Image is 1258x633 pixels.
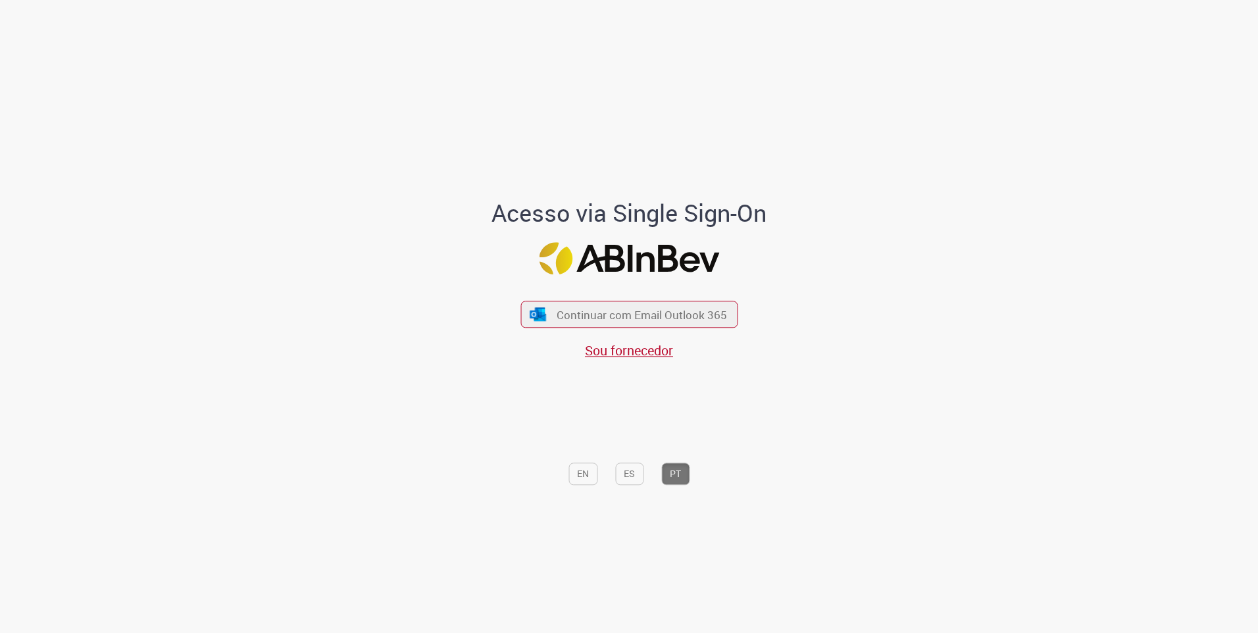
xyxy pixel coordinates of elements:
h1: Acesso via Single Sign-On [447,201,812,227]
span: Continuar com Email Outlook 365 [557,307,727,322]
button: PT [661,463,690,485]
a: Sou fornecedor [585,342,673,360]
button: ES [615,463,643,485]
img: Logo ABInBev [539,242,719,274]
button: ícone Azure/Microsoft 360 Continuar com Email Outlook 365 [520,301,738,328]
button: EN [568,463,597,485]
img: ícone Azure/Microsoft 360 [529,307,547,321]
